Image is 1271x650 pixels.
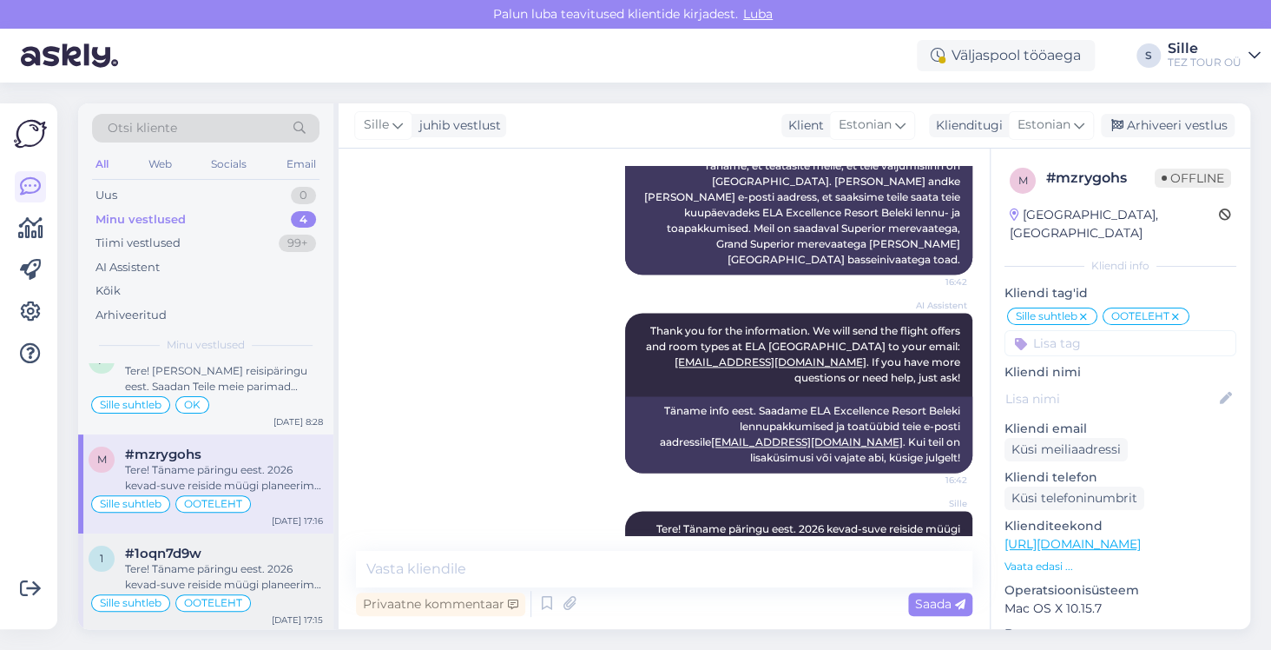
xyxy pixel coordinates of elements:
span: OOTELEHT [184,499,242,509]
input: Lisa tag [1004,330,1236,356]
div: Kliendi info [1004,258,1236,274]
div: 99+ [279,235,316,252]
div: juhib vestlust [412,116,501,135]
div: Klient [781,116,824,135]
p: Kliendi nimi [1004,363,1236,381]
div: Uus [95,187,117,204]
span: Otsi kliente [108,119,177,137]
div: Privaatne kommentaar [356,593,525,616]
div: Socials [207,153,250,176]
div: Täname info eest. Saadame ELA Excellence Resort Beleki lennupakkumised ja toatüübid teie e-posti ... [625,396,972,473]
div: Minu vestlused [95,211,186,229]
span: Offline [1155,169,1231,188]
span: Sille suhtleb [100,499,161,509]
span: Sille suhtleb [100,400,161,410]
span: Luba [738,6,778,22]
span: #1oqn7d9w [125,546,201,561]
span: AI Assistent [902,299,967,312]
span: Estonian [839,116,892,135]
span: Sille suhtleb [1016,311,1077,322]
p: Klienditeekond [1004,517,1236,535]
p: Vaata edasi ... [1004,559,1236,574]
div: [DATE] 17:16 [272,514,323,527]
div: S [1136,43,1161,68]
p: Mac OS X 10.15.7 [1004,600,1236,618]
div: 0 [291,187,316,204]
span: 16:42 [902,474,967,487]
div: Email [283,153,319,176]
span: Estonian [1017,116,1070,135]
p: Brauser [1004,625,1236,643]
span: OOTELEHT [184,598,242,608]
div: [DATE] 8:28 [273,415,323,428]
span: OK [184,400,201,410]
div: TEZ TOUR OÜ [1168,56,1241,70]
div: [DATE] 17:15 [272,614,323,627]
div: [GEOGRAPHIC_DATA], [GEOGRAPHIC_DATA] [1010,206,1219,242]
div: Arhiveeri vestlus [1101,114,1235,137]
span: OOTELEHT [1111,311,1169,322]
span: Sille [902,497,967,510]
span: Sille [364,116,389,135]
div: Küsi telefoninumbrit [1004,487,1144,510]
a: SilleTEZ TOUR OÜ [1168,42,1261,70]
div: Sille [1168,42,1241,56]
div: Väljaspool tööaega [917,40,1095,71]
a: [EMAIL_ADDRESS][DOMAIN_NAME] [675,355,866,368]
span: Tere! Täname päringu eest. 2026 kevad-suve reiside müügi planeerime avada oktoobris 2025. Teie pä... [656,522,963,582]
span: #mzrygohs [125,447,201,462]
div: Küsi meiliaadressi [1004,438,1128,461]
span: 16:42 [902,275,967,289]
span: Saada [915,596,965,612]
span: Sille suhtleb [100,598,161,608]
div: Täname, et teatasite meile, et teie väljumislinn on [GEOGRAPHIC_DATA]. [PERSON_NAME] andke [PERSO... [625,151,972,275]
div: Kõik [95,282,121,300]
span: 1 [100,552,103,565]
span: m [1018,174,1028,187]
a: [EMAIL_ADDRESS][DOMAIN_NAME] [711,435,903,448]
div: Tiimi vestlused [95,235,181,252]
div: 4 [291,211,316,229]
span: Minu vestlused [167,337,245,353]
span: m [97,453,107,466]
div: # mzrygohs [1046,168,1155,189]
div: Tere! Täname päringu eest. 2026 kevad-suve reiside müügi planeerime avada oktoobris 2025. Teie pä... [125,561,323,593]
div: Tere! [PERSON_NAME] reisipäringu eest. Saadan Teile meie parimad pakkumised esimesel võimalusel. ... [125,363,323,395]
div: Klienditugi [929,116,1003,135]
span: Thank you for the information. We will send the flight offers and room types at ELA [GEOGRAPHIC_D... [646,324,963,384]
input: Lisa nimi [1005,389,1216,408]
div: Tere! Täname päringu eest. 2026 kevad-suve reiside müügi planeerime avada oktoobris 2025. Teie pä... [125,462,323,494]
img: Askly Logo [14,117,47,150]
p: Kliendi email [1004,420,1236,438]
div: Arhiveeritud [95,307,167,324]
div: Web [145,153,175,176]
p: Kliendi tag'id [1004,284,1236,302]
p: Kliendi telefon [1004,468,1236,487]
div: All [92,153,112,176]
p: Operatsioonisüsteem [1004,581,1236,600]
div: AI Assistent [95,259,160,276]
a: [URL][DOMAIN_NAME] [1004,536,1141,552]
